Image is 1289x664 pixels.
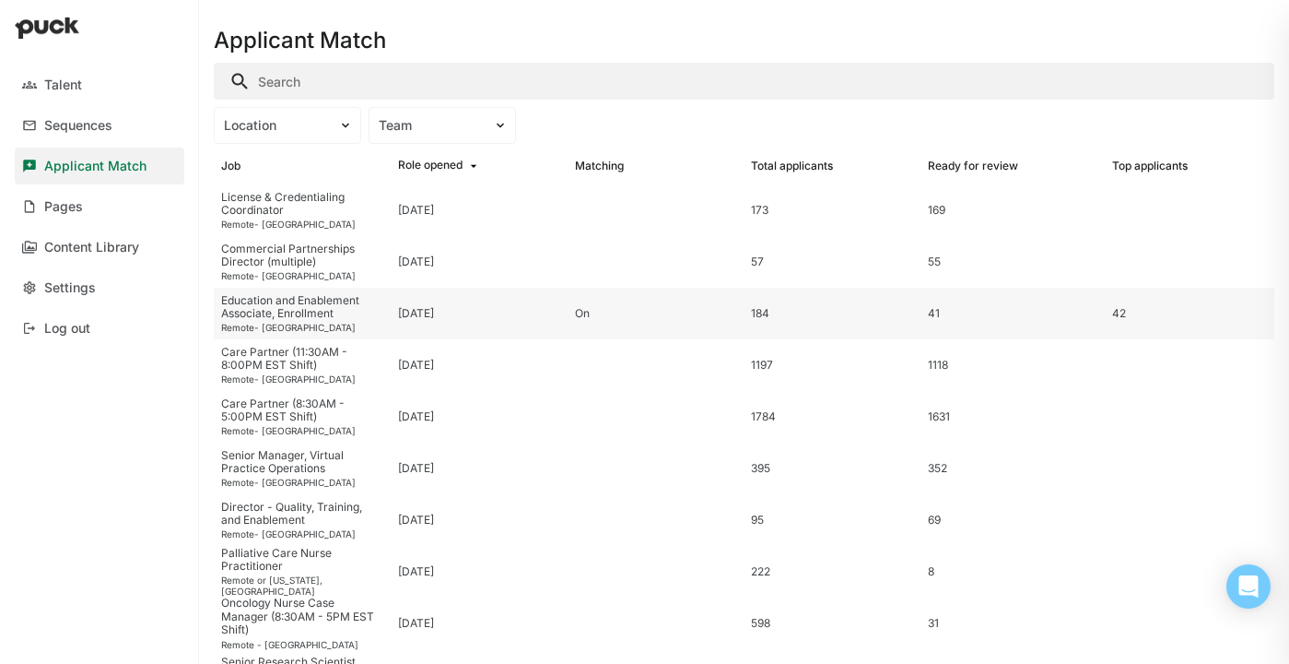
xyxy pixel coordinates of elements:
[928,617,1090,630] div: 31
[398,255,434,268] div: [DATE]
[1112,307,1126,320] div: 42
[1226,564,1271,609] div: Open Intercom Messenger
[221,575,383,597] div: Remote or [US_STATE], [GEOGRAPHIC_DATA]
[44,321,90,337] div: Log out
[751,410,913,423] div: 1784
[221,397,383,424] div: Care Partner (8:30AM - 5:00PM EST Shift)
[44,159,146,174] div: Applicant Match
[15,188,184,225] a: Pages
[928,462,1090,475] div: 352
[1112,160,1188,172] div: Top applicants
[221,639,383,650] div: Remote - [GEOGRAPHIC_DATA]
[221,322,383,333] div: Remote- [GEOGRAPHIC_DATA]
[575,160,624,172] div: Matching
[398,514,434,527] div: [DATE]
[398,359,434,372] div: [DATE]
[221,243,383,269] div: Commercial Partnerships Director (multiple)
[15,66,184,103] a: Talent
[224,118,329,134] div: Location
[751,160,833,172] div: Total applicants
[751,307,913,320] div: 184
[221,219,383,230] div: Remote- [GEOGRAPHIC_DATA]
[928,160,1018,172] div: Ready for review
[221,425,383,436] div: Remote- [GEOGRAPHIC_DATA]
[751,462,913,475] div: 395
[44,280,96,296] div: Settings
[214,63,1274,100] input: Search
[221,449,383,476] div: Senior Manager, Virtual Practice Operations
[15,269,184,306] a: Settings
[398,462,434,475] div: [DATE]
[44,77,82,93] div: Talent
[751,617,913,630] div: 598
[15,148,184,184] a: Applicant Match
[221,346,383,373] div: Care Partner (11:30AM - 8:00PM EST Shift)
[751,255,913,268] div: 57
[398,307,434,320] div: [DATE]
[398,565,434,578] div: [DATE]
[928,307,1090,320] div: 41
[221,160,240,172] div: Job
[221,270,383,281] div: Remote- [GEOGRAPHIC_DATA]
[221,294,383,321] div: Education and Enablement Associate, Enrollment
[221,477,383,488] div: Remote- [GEOGRAPHIC_DATA]
[221,501,383,528] div: Director - Quality, Training, and Enablement
[751,359,913,372] div: 1197
[751,514,913,527] div: 95
[928,410,1090,423] div: 1631
[44,199,83,215] div: Pages
[214,30,386,52] h1: Applicant Match
[575,307,737,320] div: On
[221,528,383,539] div: Remote- [GEOGRAPHIC_DATA]
[398,204,434,217] div: [DATE]
[928,514,1090,527] div: 69
[221,597,383,636] div: Oncology Nurse Case Manager (8:30AM - 5PM EST Shift)
[928,359,1090,372] div: 1118
[221,373,383,385] div: Remote- [GEOGRAPHIC_DATA]
[398,159,463,173] div: Role opened
[379,118,484,134] div: Team
[398,410,434,423] div: [DATE]
[398,617,434,630] div: [DATE]
[15,107,184,144] a: Sequences
[751,204,913,217] div: 173
[928,204,1090,217] div: 169
[221,191,383,218] div: License & Credentialing Coordinator
[928,255,1090,268] div: 55
[928,565,1090,578] div: 8
[221,547,383,574] div: Palliative Care Nurse Practitioner
[15,229,184,266] a: Content Library
[44,240,139,255] div: Content Library
[44,118,112,134] div: Sequences
[751,565,913,578] div: 222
